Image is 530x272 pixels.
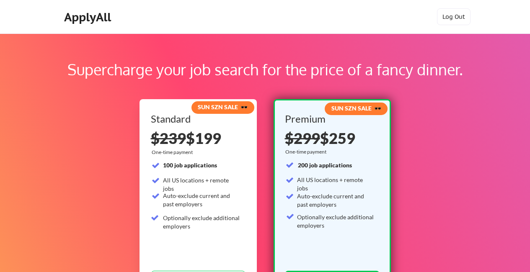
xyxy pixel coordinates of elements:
strong: 200 job applications [298,162,352,169]
div: Standard [151,114,243,124]
div: Optionally exclude additional employers [163,214,240,230]
div: Optionally exclude additional employers [297,213,375,229]
div: $259 [285,131,377,146]
s: $239 [151,129,186,147]
strong: SUN SZN SALE 🕶️ [198,103,248,110]
div: $199 [151,131,246,146]
strong: SUN SZN SALE 🕶️ [331,105,381,112]
div: ApplyAll [64,10,114,24]
div: One-time payment [285,149,329,155]
div: One-time payment [152,149,195,156]
s: $299 [285,129,320,147]
div: All US locations + remote jobs [163,176,240,192]
div: Auto-exclude current and past employers [297,192,375,208]
div: Supercharge your job search for the price of a fancy dinner. [54,58,476,81]
div: Premium [285,114,377,124]
strong: 100 job applications [163,162,217,169]
button: Log Out [437,8,471,25]
div: All US locations + remote jobs [297,176,375,192]
div: Auto-exclude current and past employers [163,192,240,208]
